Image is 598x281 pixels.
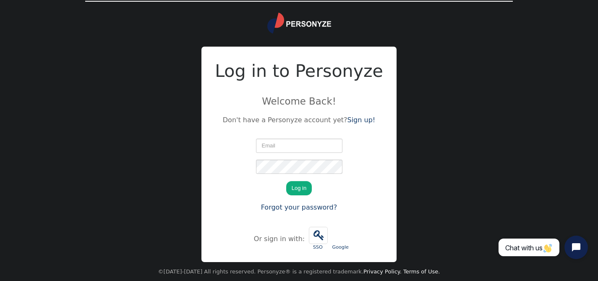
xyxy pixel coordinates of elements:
a: Sign up! [347,116,376,124]
a: Google [330,223,351,255]
input: Email [256,139,342,153]
p: Welcome Back! [215,94,383,108]
a: Terms of Use. [403,268,440,275]
a:  SSO [307,223,330,255]
iframe: Botón Iniciar sesión con Google [327,226,354,245]
h2: Log in to Personyze [215,58,383,84]
a: Privacy Policy. [363,268,402,275]
img: logo.svg [267,13,331,34]
a: Forgot your password? [261,203,337,211]
span:  [309,227,327,244]
p: Don't have a Personyze account yet? [215,115,383,125]
div: SSO [309,244,326,251]
button: Log in [286,181,312,195]
div: Google [332,244,349,251]
div: Or sign in with: [254,234,307,244]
